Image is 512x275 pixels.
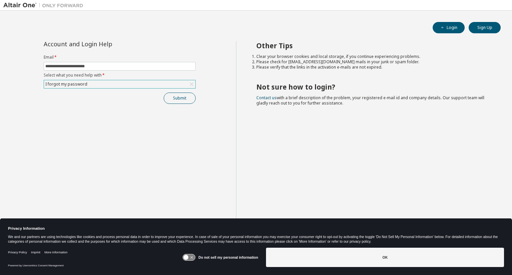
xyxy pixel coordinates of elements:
h2: Not sure how to login? [256,83,489,91]
span: with a brief description of the problem, your registered e-mail id and company details. Our suppo... [256,95,484,106]
li: Please verify that the links in the activation e-mails are not expired. [256,65,489,70]
label: Select what you need help with [44,73,196,78]
div: I forgot my password [44,80,195,88]
img: Altair One [3,2,87,9]
button: Submit [164,93,196,104]
li: Clear your browser cookies and local storage, if you continue experiencing problems. [256,54,489,59]
a: Contact us [256,95,277,101]
button: Sign Up [469,22,501,33]
h2: Other Tips [256,41,489,50]
li: Please check for [EMAIL_ADDRESS][DOMAIN_NAME] mails in your junk or spam folder. [256,59,489,65]
label: Email [44,55,196,60]
div: Account and Login Help [44,41,165,47]
div: I forgot my password [44,81,88,88]
button: Login [433,22,465,33]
